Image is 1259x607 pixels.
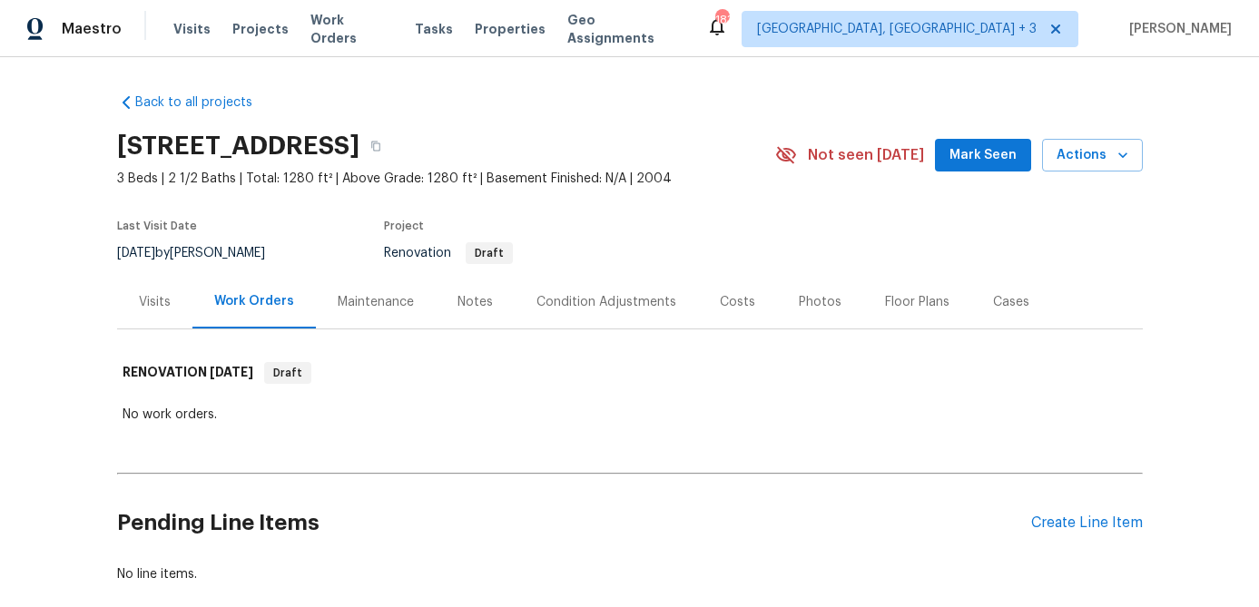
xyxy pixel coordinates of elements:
span: Visits [173,20,211,38]
a: Back to all projects [117,93,291,112]
span: Project [384,220,424,231]
span: Draft [467,248,511,259]
span: [PERSON_NAME] [1122,20,1232,38]
span: Mark Seen [949,144,1017,167]
div: Work Orders [214,292,294,310]
div: Notes [457,293,493,311]
div: Visits [139,293,171,311]
span: [DATE] [210,366,253,378]
span: Last Visit Date [117,220,197,231]
span: [GEOGRAPHIC_DATA], [GEOGRAPHIC_DATA] + 3 [757,20,1037,38]
div: Create Line Item [1031,514,1143,532]
button: Actions [1042,139,1143,172]
span: Renovation [384,247,513,259]
span: Maestro [62,20,122,38]
div: Condition Adjustments [536,293,676,311]
span: [DATE] [117,247,155,259]
span: Properties [475,20,546,38]
div: Costs [720,293,755,311]
span: Actions [1057,144,1128,167]
span: Projects [232,20,289,38]
span: Not seen [DATE] [808,146,924,164]
div: Cases [993,293,1029,311]
h2: Pending Line Items [117,481,1031,565]
div: No line items. [117,565,1143,583]
h2: [STREET_ADDRESS] [117,137,359,155]
button: Copy Address [359,130,392,162]
div: 183 [715,11,728,29]
div: Maintenance [338,293,414,311]
div: Floor Plans [885,293,949,311]
span: Work Orders [310,11,393,47]
span: Geo Assignments [567,11,684,47]
span: Tasks [415,23,453,35]
span: 3 Beds | 2 1/2 Baths | Total: 1280 ft² | Above Grade: 1280 ft² | Basement Finished: N/A | 2004 [117,170,775,188]
button: Mark Seen [935,139,1031,172]
div: by [PERSON_NAME] [117,242,287,264]
span: Draft [266,364,310,382]
h6: RENOVATION [123,362,253,384]
div: No work orders. [123,406,1137,424]
div: Photos [799,293,841,311]
div: RENOVATION [DATE]Draft [117,344,1143,402]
